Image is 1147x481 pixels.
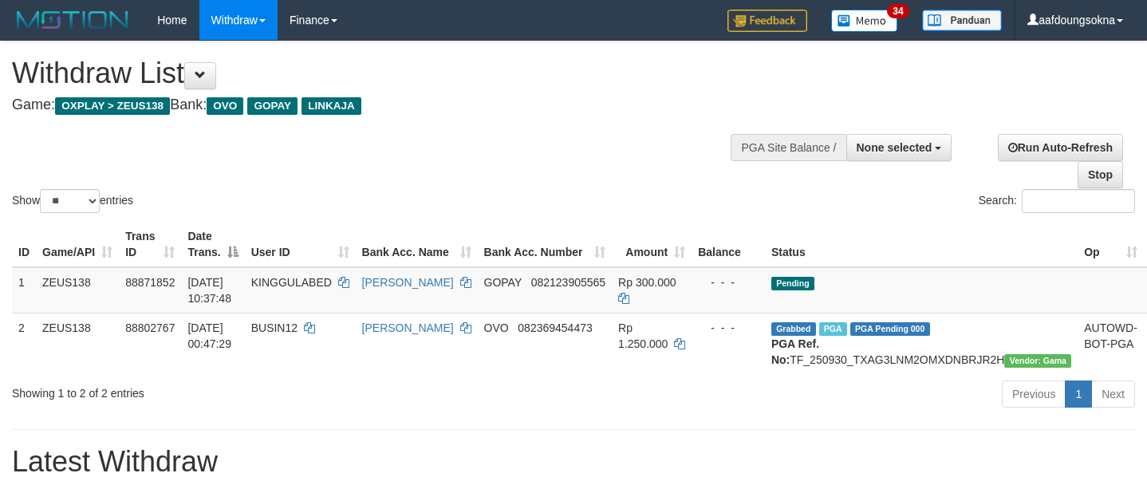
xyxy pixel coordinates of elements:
[12,57,749,89] h1: Withdraw List
[362,276,454,289] a: [PERSON_NAME]
[362,321,454,334] a: [PERSON_NAME]
[36,267,119,313] td: ZEUS138
[1078,313,1144,374] td: AUTOWD-BOT-PGA
[251,276,332,289] span: KINGGULABED
[181,222,244,267] th: Date Trans.: activate to sort column descending
[12,267,36,313] td: 1
[187,276,231,305] span: [DATE] 10:37:48
[731,134,845,161] div: PGA Site Balance /
[187,321,231,350] span: [DATE] 00:47:29
[922,10,1002,31] img: panduan.png
[12,446,1135,478] h1: Latest Withdraw
[207,97,243,115] span: OVO
[618,276,676,289] span: Rp 300.000
[819,322,847,336] span: Marked by aafsreyleap
[765,313,1078,374] td: TF_250930_TXAG3LNM2OMXDNBRJR2H
[55,97,170,115] span: OXPLAY > ZEUS138
[251,321,298,334] span: BUSIN12
[698,274,759,290] div: - - -
[1078,222,1144,267] th: Op: activate to sort column ascending
[1065,380,1092,408] a: 1
[857,141,932,154] span: None selected
[119,222,181,267] th: Trans ID: activate to sort column ascending
[40,189,100,213] select: Showentries
[531,276,605,289] span: Copy 082123905565 to clipboard
[771,277,814,290] span: Pending
[698,320,759,336] div: - - -
[12,97,749,113] h4: Game: Bank:
[12,379,466,401] div: Showing 1 to 2 of 2 entries
[1022,189,1135,213] input: Search:
[618,321,668,350] span: Rp 1.250.000
[36,313,119,374] td: ZEUS138
[302,97,361,115] span: LINKAJA
[484,276,522,289] span: GOPAY
[1002,380,1066,408] a: Previous
[1004,354,1071,368] span: Vendor URL: https://trx31.1velocity.biz
[771,322,816,336] span: Grabbed
[518,321,592,334] span: Copy 082369454473 to clipboard
[727,10,807,32] img: Feedback.jpg
[771,337,819,366] b: PGA Ref. No:
[850,322,930,336] span: PGA Pending
[831,10,898,32] img: Button%20Memo.svg
[125,321,175,334] span: 88802767
[612,222,692,267] th: Amount: activate to sort column ascending
[12,189,133,213] label: Show entries
[1078,161,1123,188] a: Stop
[692,222,765,267] th: Balance
[484,321,509,334] span: OVO
[846,134,952,161] button: None selected
[765,222,1078,267] th: Status
[887,4,909,18] span: 34
[12,222,36,267] th: ID
[125,276,175,289] span: 88871852
[1091,380,1135,408] a: Next
[247,97,298,115] span: GOPAY
[12,8,133,32] img: MOTION_logo.png
[998,134,1123,161] a: Run Auto-Refresh
[245,222,356,267] th: User ID: activate to sort column ascending
[36,222,119,267] th: Game/API: activate to sort column ascending
[356,222,478,267] th: Bank Acc. Name: activate to sort column ascending
[12,313,36,374] td: 2
[478,222,613,267] th: Bank Acc. Number: activate to sort column ascending
[979,189,1135,213] label: Search:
